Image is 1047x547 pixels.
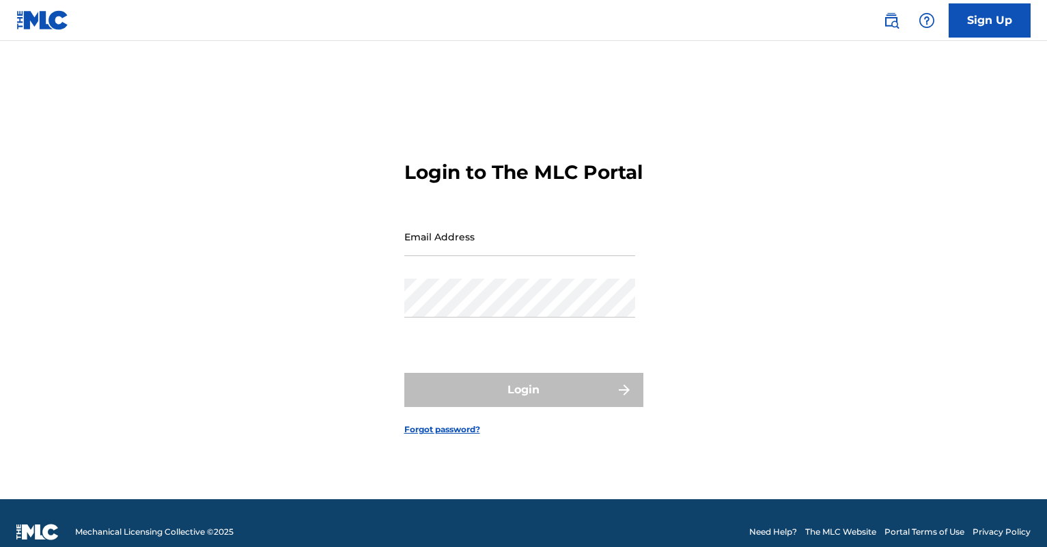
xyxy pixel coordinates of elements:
[949,3,1031,38] a: Sign Up
[878,7,905,34] a: Public Search
[16,524,59,540] img: logo
[16,10,69,30] img: MLC Logo
[884,526,964,538] a: Portal Terms of Use
[919,12,935,29] img: help
[404,160,643,184] h3: Login to The MLC Portal
[805,526,876,538] a: The MLC Website
[973,526,1031,538] a: Privacy Policy
[404,423,480,436] a: Forgot password?
[749,526,797,538] a: Need Help?
[883,12,899,29] img: search
[75,526,234,538] span: Mechanical Licensing Collective © 2025
[913,7,940,34] div: Help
